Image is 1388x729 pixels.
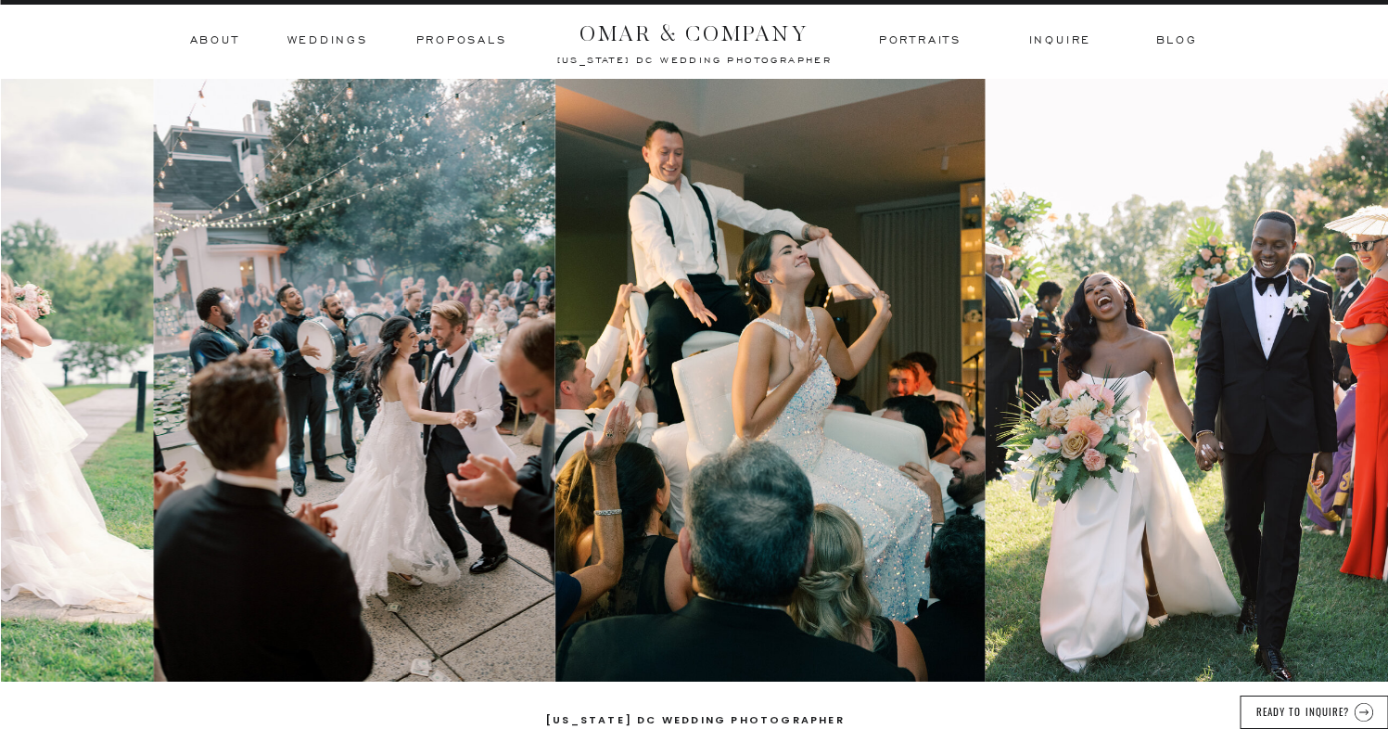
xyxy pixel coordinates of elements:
a: Portraits [877,32,964,49]
img: egyptian fusion wedding photographer in dc [153,79,554,682]
a: ABOUT [190,32,238,49]
a: Proposals [416,32,507,49]
a: Weddings [287,32,368,49]
a: READY TO INQUIRE? [1254,703,1352,717]
a: [US_STATE] dc wedding photographer [507,54,883,63]
a: BLOG [1156,32,1195,49]
a: inquire [1029,32,1092,49]
a: OMAR & COMPANY [545,16,844,41]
